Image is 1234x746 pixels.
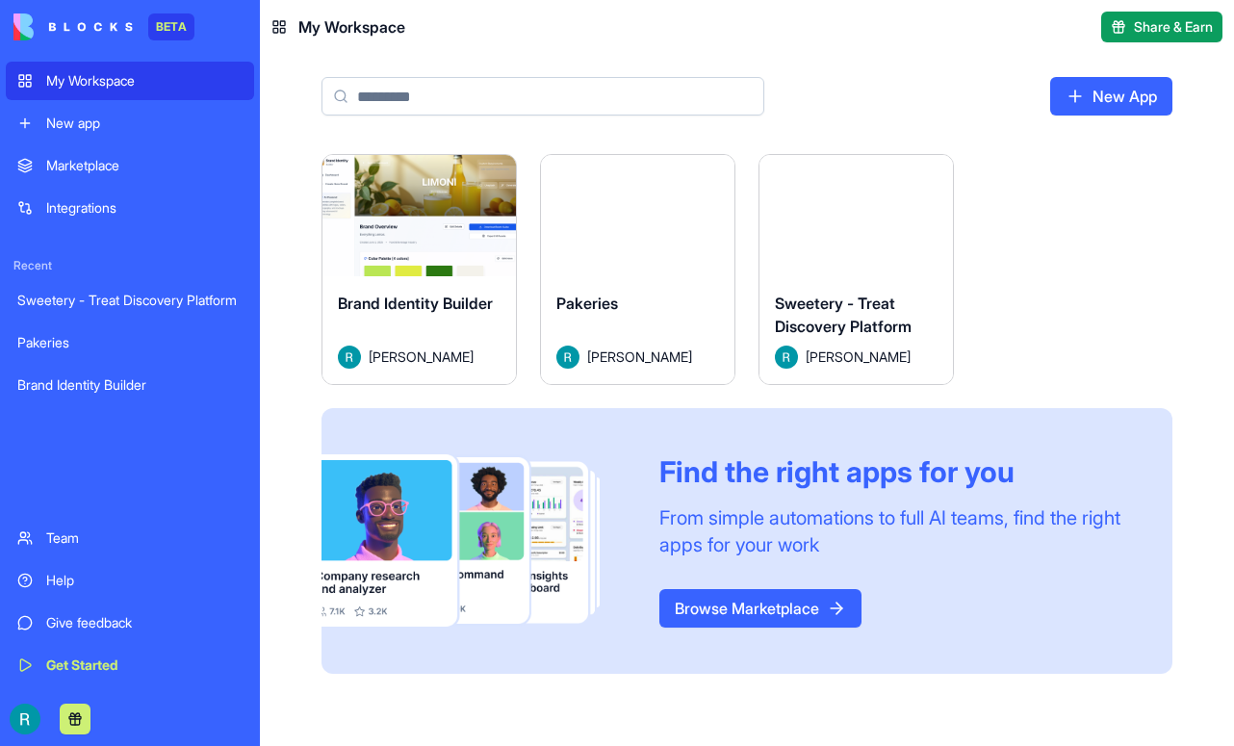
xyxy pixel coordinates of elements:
[46,156,243,175] div: Marketplace
[148,13,194,40] div: BETA
[587,347,692,367] span: [PERSON_NAME]
[659,504,1126,558] div: From simple automations to full AI teams, find the right apps for your work
[46,71,243,90] div: My Workspace
[13,13,194,40] a: BETA
[46,571,243,590] div: Help
[17,333,243,352] div: Pakeries
[1134,17,1213,37] span: Share & Earn
[6,604,254,642] a: Give feedback
[659,589,861,628] a: Browse Marketplace
[369,347,474,367] span: [PERSON_NAME]
[6,561,254,600] a: Help
[298,15,405,39] span: My Workspace
[321,454,629,627] img: Frame_181_egmpey.png
[6,366,254,404] a: Brand Identity Builder
[1101,12,1222,42] button: Share & Earn
[556,346,579,369] img: Avatar
[758,154,954,385] a: Sweetery - Treat Discovery PlatformAvatar[PERSON_NAME]
[6,323,254,362] a: Pakeries
[46,528,243,548] div: Team
[338,294,493,313] span: Brand Identity Builder
[10,704,40,734] img: ACg8ocIQaqk-1tPQtzwxiZ7ZlP6dcFgbwUZ5nqaBNAw22a2oECoLioo=s96-c
[17,375,243,395] div: Brand Identity Builder
[17,291,243,310] div: Sweetery - Treat Discovery Platform
[6,104,254,142] a: New app
[6,281,254,320] a: Sweetery - Treat Discovery Platform
[659,454,1126,489] div: Find the right apps for you
[806,347,911,367] span: [PERSON_NAME]
[1050,77,1172,116] a: New App
[6,189,254,227] a: Integrations
[46,613,243,632] div: Give feedback
[46,198,243,218] div: Integrations
[6,62,254,100] a: My Workspace
[6,146,254,185] a: Marketplace
[540,154,735,385] a: PakeriesAvatar[PERSON_NAME]
[6,646,254,684] a: Get Started
[338,346,361,369] img: Avatar
[321,154,517,385] a: Brand Identity BuilderAvatar[PERSON_NAME]
[556,294,618,313] span: Pakeries
[775,294,912,336] span: Sweetery - Treat Discovery Platform
[46,656,243,675] div: Get Started
[13,13,133,40] img: logo
[46,114,243,133] div: New app
[6,519,254,557] a: Team
[775,346,798,369] img: Avatar
[6,258,254,273] span: Recent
